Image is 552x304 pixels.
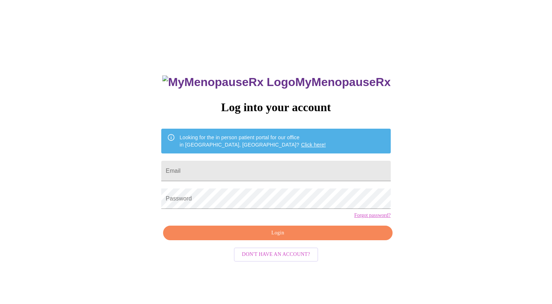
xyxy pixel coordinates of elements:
a: Forgot password? [354,213,391,218]
a: Don't have an account? [232,251,320,257]
img: MyMenopauseRx Logo [162,75,295,89]
span: Login [171,229,384,238]
button: Don't have an account? [234,248,318,262]
h3: Log into your account [161,101,390,114]
a: Click here! [301,142,326,148]
h3: MyMenopauseRx [162,75,391,89]
span: Don't have an account? [242,250,310,259]
div: Looking for the in person patient portal for our office in [GEOGRAPHIC_DATA], [GEOGRAPHIC_DATA]? [180,131,326,151]
button: Login [163,226,392,241]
